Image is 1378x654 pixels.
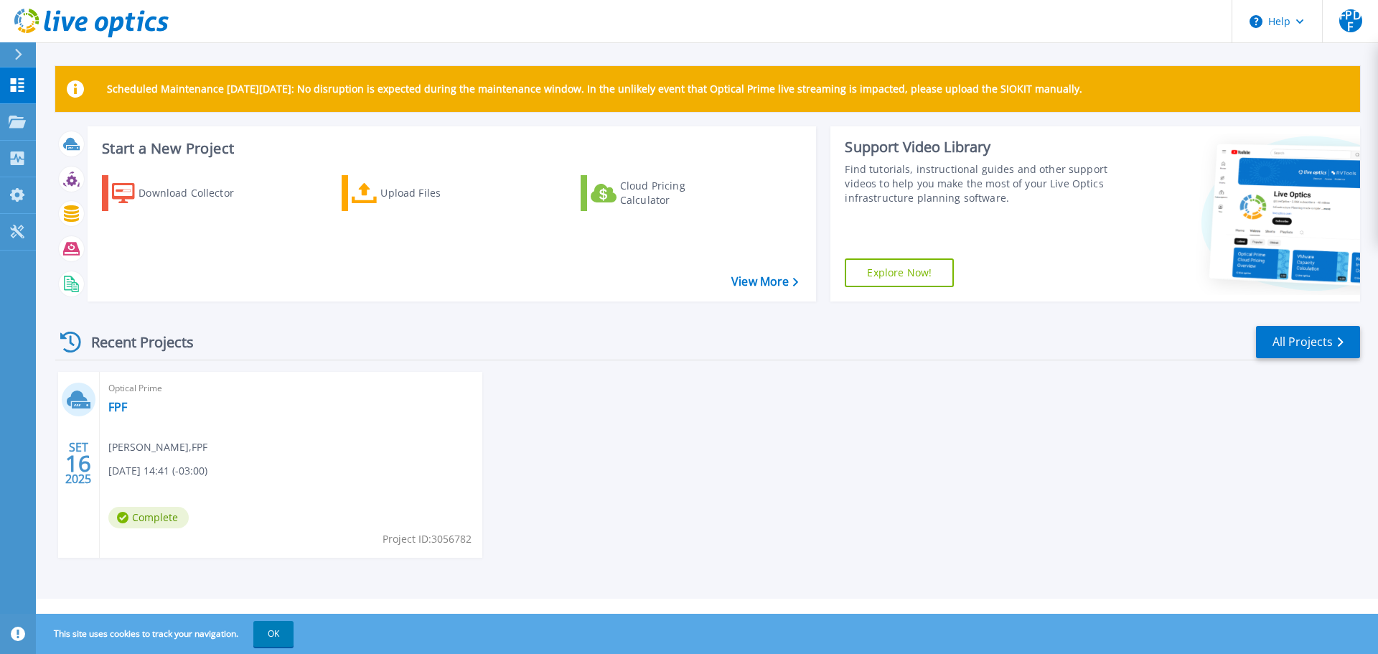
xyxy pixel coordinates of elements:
a: FPF [108,400,127,414]
div: Download Collector [139,179,253,207]
div: SET 2025 [65,437,92,490]
a: Upload Files [342,175,502,211]
span: [DATE] 14:41 (-03:00) [108,463,207,479]
div: Find tutorials, instructional guides and other support videos to help you make the most of your L... [845,162,1115,205]
div: Recent Projects [55,324,213,360]
div: Cloud Pricing Calculator [620,179,735,207]
div: Upload Files [380,179,495,207]
span: 16 [65,457,91,470]
span: Project ID: 3056782 [383,531,472,547]
a: View More [731,275,798,289]
span: Complete [108,507,189,528]
p: Scheduled Maintenance [DATE][DATE]: No disruption is expected during the maintenance window. In t... [107,83,1082,95]
a: All Projects [1256,326,1360,358]
a: Explore Now! [845,258,954,287]
span: This site uses cookies to track your navigation. [39,621,294,647]
h3: Start a New Project [102,141,798,157]
a: Download Collector [102,175,262,211]
button: OK [253,621,294,647]
span: Optical Prime [108,380,474,396]
span: [PERSON_NAME] , FPF [108,439,207,455]
span: FPDF [1339,9,1362,32]
a: Cloud Pricing Calculator [581,175,741,211]
div: Support Video Library [845,138,1115,157]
